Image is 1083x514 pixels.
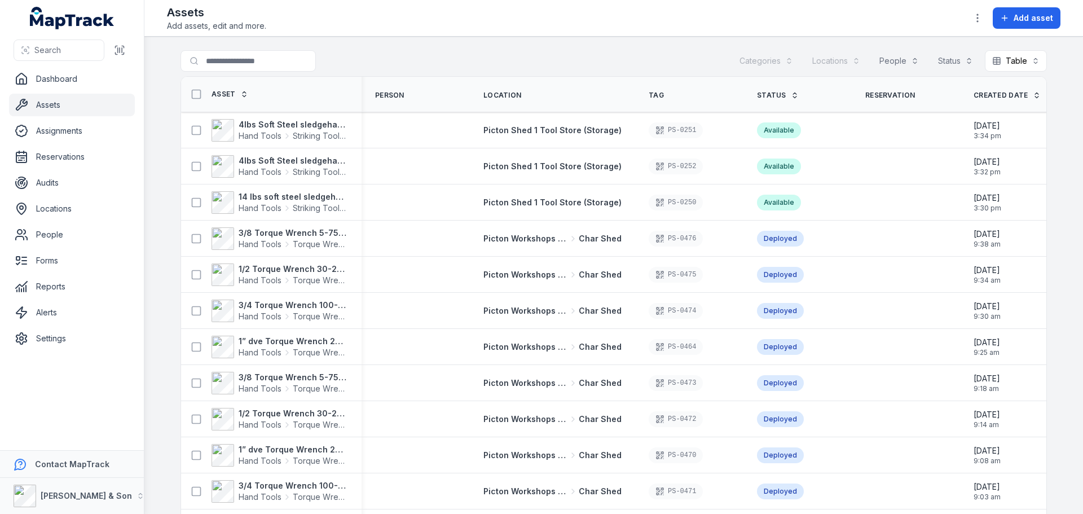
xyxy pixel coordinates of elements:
div: PS-0475 [649,267,703,283]
span: Striking Tools / Hammers [293,130,348,142]
a: Picton Workshops & BaysChar Shed [483,233,622,244]
a: 1/2 Torque Wrench 30-250 ft/lbs 4578Hand ToolsTorque Wrench [212,263,348,286]
div: PS-0473 [649,375,703,391]
time: 08/08/2025, 3:32:26 pm [974,156,1001,177]
a: Reports [9,275,135,298]
span: 9:34 am [974,276,1001,285]
span: Picton Workshops & Bays [483,269,567,280]
a: Status [757,91,799,100]
span: Hand Tools [239,239,281,250]
a: Reservations [9,146,135,168]
div: Available [757,195,801,210]
strong: 3/4 Torque Wrench 100-600 ft/lbs 4576 [239,300,348,311]
div: Deployed [757,447,804,463]
span: [DATE] [974,229,1001,240]
span: Hand Tools [239,203,281,214]
span: 9:14 am [974,420,1000,429]
a: 14 lbs soft steel sledgehammerHand ToolsStriking Tools / Hammers [212,191,348,214]
strong: 4lbs Soft Steel sledgehammer [239,155,348,166]
span: [DATE] [974,481,1001,493]
span: [DATE] [974,373,1000,384]
span: [DATE] [974,409,1000,420]
div: PS-0472 [649,411,703,427]
span: Picton Workshops & Bays [483,377,567,389]
a: Audits [9,172,135,194]
span: Torque Wrench [293,311,348,322]
strong: 1/2 Torque Wrench 30-250 ft/lbs 4578 [239,263,348,275]
a: MapTrack [30,7,115,29]
button: Add asset [993,7,1060,29]
span: Picton Shed 1 Tool Store (Storage) [483,125,622,135]
span: Reservation [865,91,915,100]
span: Char Shed [579,305,622,317]
a: Picton Workshops & BaysChar Shed [483,414,622,425]
span: Picton Workshops & Bays [483,486,567,497]
strong: 4lbs Soft Steel sledgehammer [239,119,348,130]
a: 3/8 Torque Wrench 5-75 ft/lbdHand ToolsTorque Wrench [212,372,348,394]
span: Striking Tools / Hammers [293,203,348,214]
span: Hand Tools [239,166,281,178]
button: Search [14,39,104,61]
h2: Assets [167,5,266,20]
strong: 1” dve Torque Wrench 200-1000ft/lbs 4571 [239,336,348,347]
span: Status [757,91,786,100]
a: Picton Workshops & BaysChar Shed [483,269,622,280]
span: 9:03 am [974,493,1001,502]
time: 08/08/2025, 9:38:32 am [974,229,1001,249]
time: 08/08/2025, 9:30:10 am [974,301,1001,321]
span: Location [483,91,521,100]
strong: [PERSON_NAME] & Son [41,491,132,500]
span: Torque Wrench [293,419,348,430]
time: 08/08/2025, 9:14:47 am [974,409,1000,429]
span: 3:30 pm [974,204,1001,213]
strong: 3/8 Torque Wrench 5-75 ft/lbd [239,372,348,383]
span: Hand Tools [239,275,281,286]
span: Torque Wrench [293,239,348,250]
span: Search [34,45,61,56]
span: Char Shed [579,233,622,244]
div: Deployed [757,375,804,391]
span: Add asset [1014,12,1053,24]
a: Assignments [9,120,135,142]
span: 9:18 am [974,384,1000,393]
time: 08/08/2025, 9:18:44 am [974,373,1000,393]
span: Torque Wrench [293,455,348,467]
span: Asset [212,90,236,99]
div: Deployed [757,411,804,427]
time: 08/08/2025, 9:34:32 am [974,265,1001,285]
a: Assets [9,94,135,116]
a: 1/2 Torque Wrench 30-250 ft/lbs 4577Hand ToolsTorque Wrench [212,408,348,430]
strong: 1” dve Torque Wrench 200-1000 ft/lbs 4572 [239,444,348,455]
a: 3/4 Torque Wrench 100-600 ft/lbs 4575Hand ToolsTorque Wrench [212,480,348,503]
a: People [9,223,135,246]
a: Dashboard [9,68,135,90]
a: Picton Workshops & BaysChar Shed [483,377,622,389]
span: 9:25 am [974,348,1000,357]
a: Picton Workshops & BaysChar Shed [483,341,622,353]
div: PS-0470 [649,447,703,463]
a: Created Date [974,91,1041,100]
a: Picton Shed 1 Tool Store (Storage) [483,125,622,136]
span: Char Shed [579,377,622,389]
span: Picton Workshops & Bays [483,341,567,353]
div: Deployed [757,267,804,283]
strong: 3/4 Torque Wrench 100-600 ft/lbs 4575 [239,480,348,491]
span: Char Shed [579,414,622,425]
span: 9:08 am [974,456,1001,465]
span: Hand Tools [239,455,281,467]
div: PS-0471 [649,484,703,499]
div: Available [757,122,801,138]
span: [DATE] [974,156,1001,168]
span: [DATE] [974,337,1000,348]
a: Alerts [9,301,135,324]
span: [DATE] [974,265,1001,276]
span: [DATE] [974,192,1001,204]
span: Char Shed [579,486,622,497]
div: PS-0476 [649,231,703,247]
span: Hand Tools [239,383,281,394]
a: Forms [9,249,135,272]
a: Picton Workshops & BaysChar Shed [483,486,622,497]
a: 3/4 Torque Wrench 100-600 ft/lbs 4576Hand ToolsTorque Wrench [212,300,348,322]
span: Picton Workshops & Bays [483,414,567,425]
time: 08/08/2025, 3:30:17 pm [974,192,1001,213]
